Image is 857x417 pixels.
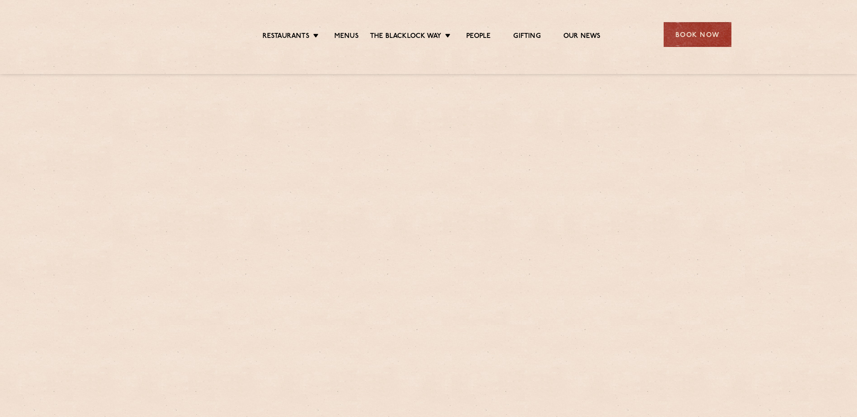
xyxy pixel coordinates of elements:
img: svg%3E [126,9,204,60]
a: Menus [334,32,359,42]
a: Our News [563,32,601,42]
a: Gifting [513,32,540,42]
div: Book Now [664,22,731,47]
a: The Blacklock Way [370,32,441,42]
a: Restaurants [262,32,309,42]
a: People [466,32,491,42]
